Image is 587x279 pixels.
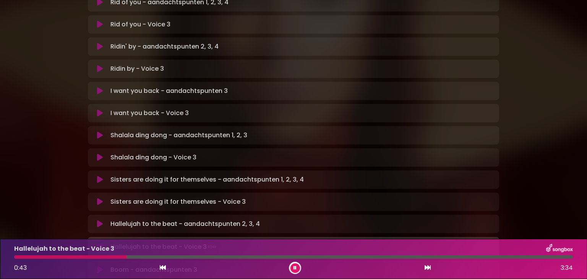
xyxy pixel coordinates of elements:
p: Sisters are doing it for themselves - aandachtspunten 1, 2, 3, 4 [110,175,304,184]
p: I want you back - Voice 3 [110,109,189,118]
p: Shalala ding dong - Voice 3 [110,153,196,162]
p: Hallelujah to the beat - Voice 3 [14,244,114,253]
span: 0:43 [14,263,27,272]
p: Ridin' by - aandachtspunten 2, 3, 4 [110,42,219,51]
p: I want you back - aandachtspunten 3 [110,86,228,96]
p: Sisters are doing it for themselves - Voice 3 [110,197,246,206]
span: 3:34 [561,263,573,273]
p: Shalala ding dong - aandachtspunten 1, 2, 3 [110,131,247,140]
p: Hallelujah to the beat - aandachtspunten 2, 3, 4 [110,219,260,229]
p: Ridin by - Voice 3 [110,64,164,73]
p: Rid of you - Voice 3 [110,20,170,29]
img: songbox-logo-white.png [546,244,573,254]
